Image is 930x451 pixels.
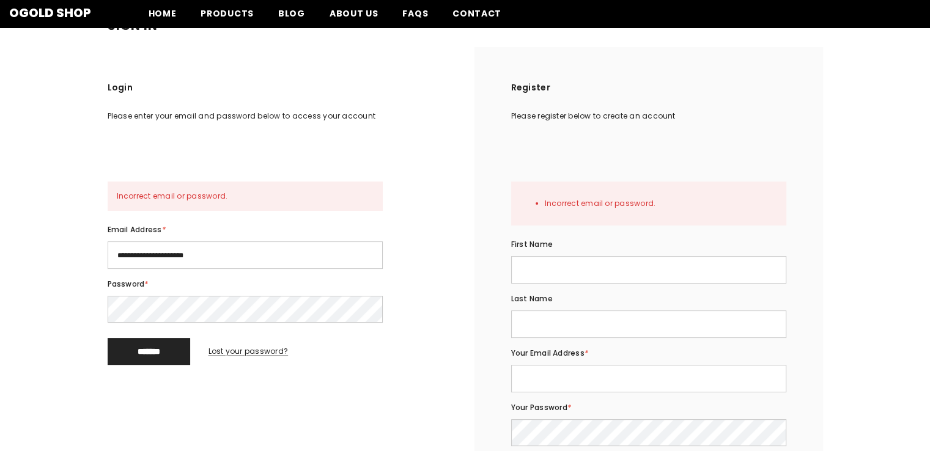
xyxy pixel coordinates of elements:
[201,7,254,20] span: Products
[545,197,777,210] li: Incorrect email or password.
[117,189,374,203] p: Incorrect email or password.
[108,277,438,291] label: Password
[390,7,440,28] a: FAQs
[266,7,317,28] a: Blog
[278,7,305,20] span: Blog
[330,7,378,20] span: About us
[108,109,438,123] div: Please enter your email and password below to access your account
[511,238,786,251] label: First name
[149,7,177,20] span: Home
[440,7,514,28] a: Contact
[402,7,428,20] span: FAQs
[511,81,786,105] h2: Register
[9,7,91,19] a: Ogold Shop
[511,109,786,123] div: Please register below to create an account
[108,13,823,47] h1: Sign in
[188,7,266,28] a: Products
[511,401,786,414] label: Your Password
[108,223,438,237] label: Email Address
[317,7,391,28] a: About us
[209,345,289,358] a: Lost your password?
[108,81,438,105] h2: Login
[209,346,289,356] span: Lost your password?
[511,292,786,306] label: Last name
[108,139,438,169] iframe: Social Login
[452,7,501,20] span: Contact
[511,346,786,360] label: Your Email Address
[136,7,189,28] a: Home
[511,139,786,169] iframe: Social Login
